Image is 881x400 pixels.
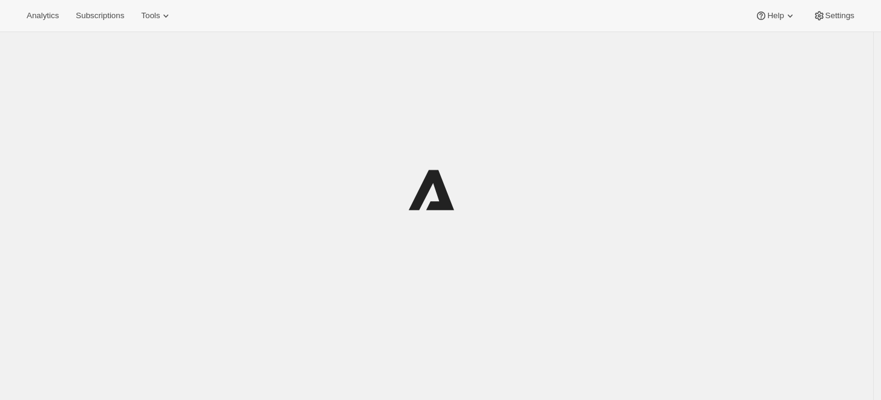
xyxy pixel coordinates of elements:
[134,7,179,24] button: Tools
[825,11,854,21] span: Settings
[76,11,124,21] span: Subscriptions
[27,11,59,21] span: Analytics
[767,11,784,21] span: Help
[748,7,803,24] button: Help
[19,7,66,24] button: Analytics
[141,11,160,21] span: Tools
[68,7,131,24] button: Subscriptions
[806,7,862,24] button: Settings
